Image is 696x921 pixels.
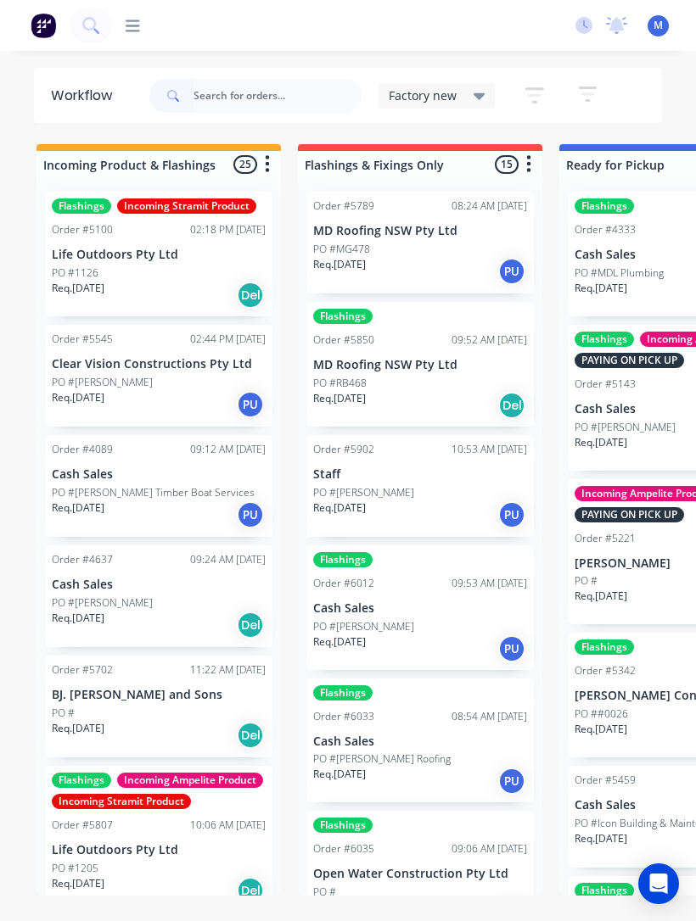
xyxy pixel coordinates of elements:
p: PO ##0026 [575,706,628,722]
p: Req. [DATE] [52,500,104,516]
div: Order #5143 [575,377,636,392]
span: Factory new [389,87,457,104]
div: 08:24 AM [DATE] [452,198,527,214]
p: PO #1126 [52,265,98,281]
div: Flashings [575,332,634,347]
div: FlashingsOrder #601209:53 AM [DATE]Cash SalesPO #[PERSON_NAME]Req.[DATE]PU [306,545,534,670]
div: FlashingsOrder #585009:52 AM [DATE]MD Roofing NSW Pty LtdPO #RB468Req.[DATE]Del [306,302,534,427]
div: PU [237,501,264,528]
div: Order #408909:12 AM [DATE]Cash SalesPO #[PERSON_NAME] Timber Boat ServicesReq.[DATE]PU [45,435,272,537]
div: Incoming Stramit Product [52,794,191,809]
div: Order #6012 [313,576,374,591]
div: Del [498,392,525,419]
span: M [654,18,663,33]
p: MD Roofing NSW Pty Ltd [313,224,527,238]
p: PO #[PERSON_NAME] [313,619,414,634]
p: Req. [DATE] [313,634,366,650]
div: Workflow [51,86,121,106]
div: Order #578908:24 AM [DATE]MD Roofing NSW Pty LtdPO #MG478Req.[DATE]PU [306,192,534,293]
div: 11:22 AM [DATE] [190,662,266,678]
p: Cash Sales [313,734,527,749]
div: Incoming Stramit Product [117,198,256,214]
div: Del [237,722,264,749]
div: Order #463709:24 AM [DATE]Cash SalesPO #[PERSON_NAME]Req.[DATE]Del [45,545,272,647]
p: Req. [DATE] [52,611,104,626]
div: Order #6033 [313,709,374,724]
p: Staff [313,467,527,482]
div: Del [237,877,264,904]
div: Flashings [313,309,373,324]
p: Req. [DATE] [52,281,104,296]
div: 09:24 AM [DATE] [190,552,266,567]
p: PO #[PERSON_NAME] [52,595,153,611]
p: Req. [DATE] [313,767,366,782]
div: PU [498,501,525,528]
div: Flashings [575,198,634,214]
p: PO #[PERSON_NAME] Timber Boat Services [52,485,255,500]
div: PAYING ON PICK UP [575,353,684,368]
div: Order #4333 [575,222,636,237]
p: PO #MDL Plumbing [575,265,664,281]
p: Req. [DATE] [52,721,104,736]
p: PO #[PERSON_NAME] [575,420,676,435]
div: 09:52 AM [DATE] [452,332,527,348]
div: Flashings [52,773,111,788]
div: 09:06 AM [DATE] [452,841,527,857]
p: PO # [313,885,336,900]
p: Cash Sales [52,578,266,592]
div: 09:53 AM [DATE] [452,576,527,591]
div: Order #554502:44 PM [DATE]Clear Vision Constructions Pty LtdPO #[PERSON_NAME]Req.[DATE]PU [45,325,272,427]
p: Req. [DATE] [575,589,627,604]
p: Open Water Construction Pty Ltd [313,867,527,881]
div: 10:53 AM [DATE] [452,442,527,457]
div: Order #5789 [313,198,374,214]
p: Cash Sales [52,467,266,482]
div: Order #5342 [575,663,636,678]
div: FlashingsIncoming Stramit ProductOrder #510002:18 PM [DATE]Life Outdoors Pty LtdPO #1126Req.[DATE... [45,192,272,316]
p: Clear Vision Constructions Pty Ltd [52,357,266,371]
p: Req. [DATE] [313,257,366,272]
div: Del [237,611,264,639]
div: Del [237,282,264,309]
div: Incoming Ampelite Product [117,773,263,788]
p: PO #[PERSON_NAME] Roofing [313,751,451,767]
div: PU [498,258,525,285]
p: PO #RB468 [313,376,367,391]
p: Req. [DATE] [313,391,366,406]
div: 10:06 AM [DATE] [190,818,266,833]
div: Order #5807 [52,818,113,833]
div: 09:12 AM [DATE] [190,442,266,457]
div: Order #5902 [313,442,374,457]
p: PO #[PERSON_NAME] [52,375,153,390]
p: PO #1205 [52,861,98,876]
input: Search for orders... [194,79,362,113]
div: Order #5100 [52,222,113,237]
div: Flashings [313,552,373,567]
div: Order #5221 [575,531,636,546]
div: PU [498,635,525,662]
div: Order #5850 [313,332,374,348]
div: Order #5459 [575,773,636,788]
p: Req. [DATE] [52,390,104,405]
div: PU [498,767,525,795]
div: 02:18 PM [DATE] [190,222,266,237]
div: Flashings [52,198,111,214]
img: Factory [31,13,56,38]
p: Req. [DATE] [575,831,627,846]
p: PO #MG478 [313,242,370,257]
div: Flashings [313,685,373,701]
p: Life Outdoors Pty Ltd [52,248,266,262]
div: Order #4637 [52,552,113,567]
div: Flashings [313,818,373,833]
p: Req. [DATE] [575,722,627,737]
div: Order #570211:22 AM [DATE]BJ. [PERSON_NAME] and SonsPO #Req.[DATE]Del [45,656,272,757]
p: Req. [DATE] [52,876,104,891]
p: BJ. [PERSON_NAME] and Sons [52,688,266,702]
div: FlashingsOrder #603308:54 AM [DATE]Cash SalesPO #[PERSON_NAME] RoofingReq.[DATE]PU [306,678,534,803]
p: PO #[PERSON_NAME] [313,485,414,500]
p: PO # [575,573,598,589]
p: Req. [DATE] [575,435,627,450]
div: Order #5702 [52,662,113,678]
div: Order #5545 [52,332,113,347]
div: PAYING ON PICK UP [575,507,684,522]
